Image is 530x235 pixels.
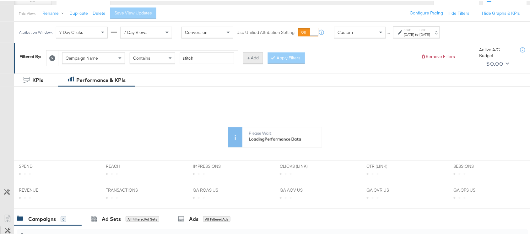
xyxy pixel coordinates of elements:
[28,214,56,221] div: Campaigns
[414,31,420,36] strong: to
[180,51,234,63] input: Enter a search term
[59,28,83,34] span: 7 Day Clicks
[102,214,121,221] div: Ad Sets
[479,46,514,57] div: Active A/C Budget
[482,9,520,15] button: Hide Graphs & KPIs
[404,31,414,36] div: [DATE]
[38,7,71,18] button: Rename
[76,75,126,83] div: Performance & KPIs
[133,54,150,60] span: Contains
[66,54,98,60] span: Campaign Name
[124,28,148,34] span: 7 Day Views
[338,28,353,34] span: Custom
[19,52,41,58] div: Filtered By:
[126,215,159,221] div: All Filtered Ad Sets
[420,31,430,36] div: [DATE]
[189,214,198,221] div: Ads
[406,6,448,18] button: Configure Pacing
[19,10,35,15] div: This View:
[69,9,88,15] button: Duplicate
[420,27,430,31] label: End:
[32,75,43,83] div: KPIs
[486,58,503,67] div: $0.00
[387,31,392,33] span: ↑
[61,215,66,221] div: 0
[484,57,511,68] button: $0.00
[243,51,263,63] button: + Add
[185,28,208,34] span: Conversion
[236,28,295,34] label: Use Unified Attribution Setting:
[19,29,53,33] div: Attribution Window:
[203,215,230,221] div: All Filtered Ads
[93,9,105,15] button: Delete
[448,9,470,15] button: Hide Filters
[404,27,414,31] label: Start:
[421,52,455,58] button: Remove Filters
